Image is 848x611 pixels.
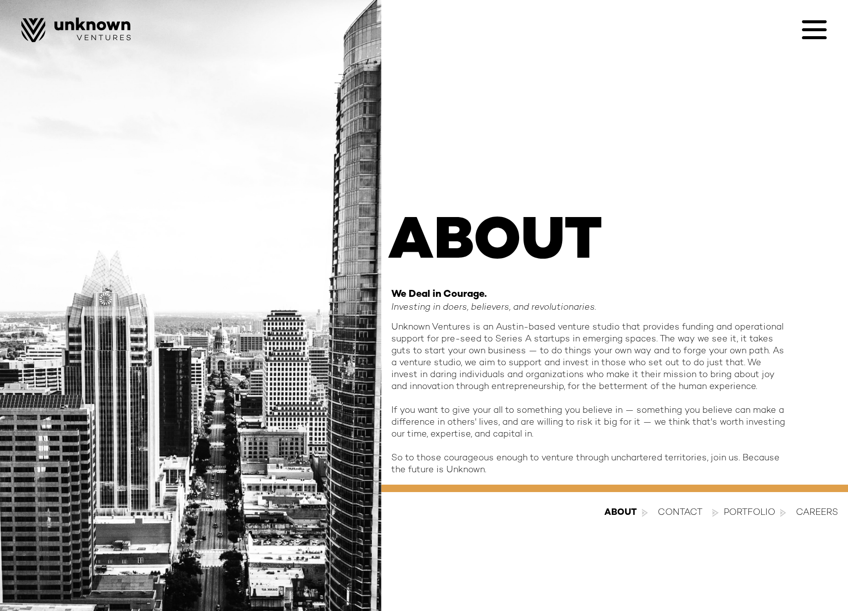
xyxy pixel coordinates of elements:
[272,214,611,274] h1: ABOUT
[604,507,637,519] div: about
[391,303,596,312] em: Investing in doers, believers, and revolutionaries.
[724,507,775,519] div: Portfolio
[604,507,648,519] a: about
[658,507,702,519] a: contact
[712,509,718,516] img: An image of a white arrow.
[796,507,838,519] a: Careers
[21,17,131,42] img: Image of Unknown Ventures Logo.
[724,507,786,519] a: Portfolio
[391,289,487,300] strong: We Deal in Courage.
[642,509,648,516] img: An image of a white arrow.
[391,322,788,476] div: Unknown Ventures is an Austin-based venture studio that provides funding and operational support ...
[780,509,786,516] img: An image of a white arrow.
